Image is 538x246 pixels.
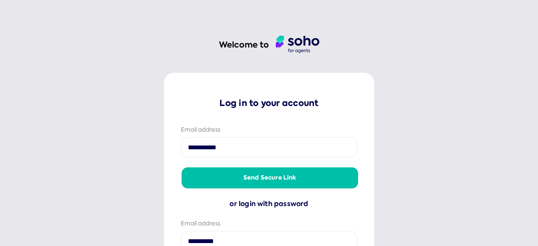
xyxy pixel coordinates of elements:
[181,97,357,109] p: Log in to your account
[181,198,357,209] div: or login with password
[182,167,358,188] button: Send secure link
[276,36,319,53] img: agent logo
[219,39,269,50] h1: Welcome to
[181,126,357,134] div: Email address
[181,220,357,228] div: Email address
